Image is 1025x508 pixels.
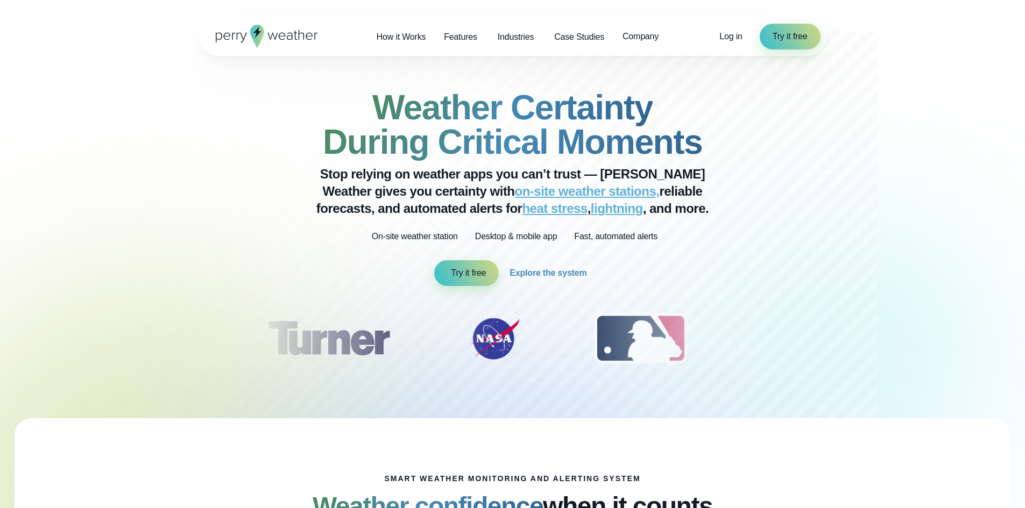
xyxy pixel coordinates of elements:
img: NASA.svg [457,312,532,366]
span: Case Studies [554,31,604,44]
strong: Weather Certainty During Critical Moments [323,88,702,161]
img: PGA.svg [749,312,835,366]
div: slideshow [252,312,773,371]
span: Company [623,30,659,43]
p: Stop relying on weather apps you can’t trust — [PERSON_NAME] Weather gives you certainty with rel... [298,166,728,217]
a: Log in [719,30,742,43]
p: Fast, automated alerts [574,230,658,243]
a: Case Studies [545,26,613,48]
span: Industries [498,31,534,44]
div: 4 of 12 [749,312,835,366]
img: MLB.svg [584,312,697,366]
img: Turner-Construction_1.svg [252,312,405,366]
span: How it Works [377,31,426,44]
p: On-site weather station [372,230,458,243]
a: lightning [591,201,643,216]
span: Explore the system [510,267,586,280]
h1: smart weather monitoring and alerting system [384,474,640,483]
span: Try it free [451,267,486,280]
a: heat stress [522,201,587,216]
a: Try it free [434,260,499,286]
div: 3 of 12 [584,312,697,366]
p: Desktop & mobile app [475,230,557,243]
div: 1 of 12 [252,312,405,366]
a: Explore the system [510,260,591,286]
a: Try it free [760,24,821,49]
span: Features [444,31,477,44]
span: Try it free [773,30,808,43]
span: Log in [719,32,742,41]
a: on-site weather stations, [515,184,660,198]
div: 2 of 12 [457,312,532,366]
a: How it Works [367,26,435,48]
